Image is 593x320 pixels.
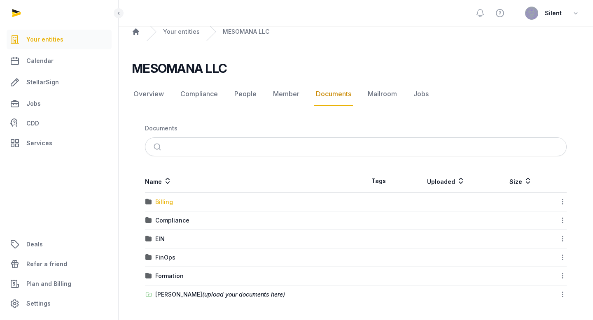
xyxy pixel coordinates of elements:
[233,82,258,106] a: People
[145,254,152,261] img: folder.svg
[26,279,71,289] span: Plan and Billing
[155,290,285,299] div: [PERSON_NAME]
[202,291,285,298] span: (upload your documents here)
[7,234,112,254] a: Deals
[7,51,112,71] a: Calendar
[145,217,152,224] img: folder.svg
[7,72,112,92] a: StellarSign
[7,94,112,114] a: Jobs
[163,28,200,36] a: Your entities
[490,169,551,193] th: Size
[145,119,567,137] nav: Breadcrumb
[26,239,43,249] span: Deals
[149,138,168,156] button: Submit
[26,56,54,66] span: Calendar
[552,281,593,320] iframe: Chat Widget
[155,216,189,225] div: Compliance
[179,82,219,106] a: Compliance
[525,7,538,20] img: avatar
[7,294,112,313] a: Settings
[271,82,301,106] a: Member
[145,124,177,132] div: Documents
[26,138,52,148] span: Services
[366,82,399,106] a: Mailroom
[401,169,490,193] th: Uploaded
[132,82,166,106] a: Overview
[314,82,353,106] a: Documents
[26,35,63,44] span: Your entities
[26,299,51,308] span: Settings
[26,99,41,109] span: Jobs
[412,82,430,106] a: Jobs
[7,115,112,132] a: CDD
[145,169,356,193] th: Name
[119,23,593,41] nav: Breadcrumb
[223,28,269,36] a: MESOMANA LLC
[26,259,67,269] span: Refer a friend
[145,291,152,298] img: folder-upload.svg
[145,273,152,279] img: folder.svg
[26,118,39,128] span: CDD
[145,236,152,242] img: folder.svg
[155,235,165,243] div: EIN
[155,272,184,280] div: Formation
[7,254,112,274] a: Refer a friend
[7,274,112,294] a: Plan and Billing
[545,8,562,18] span: Silent
[155,198,173,206] div: Billing
[7,30,112,49] a: Your entities
[7,133,112,153] a: Services
[26,77,59,87] span: StellarSign
[155,253,175,262] div: FinOps
[145,199,152,205] img: folder.svg
[132,82,580,106] nav: Tabs
[132,61,227,76] h2: MESOMANA LLC
[356,169,401,193] th: Tags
